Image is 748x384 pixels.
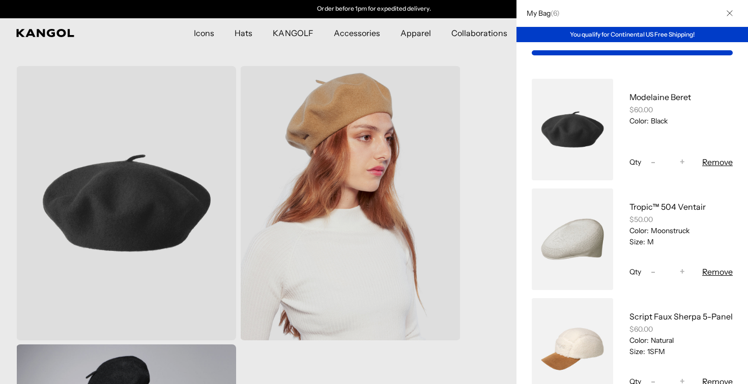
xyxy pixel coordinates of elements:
dd: Natural [649,336,674,345]
a: Tropic™ 504 Ventair [629,202,706,212]
dt: Color: [629,226,649,235]
dd: 1SFM [645,347,665,356]
dd: Black [649,116,668,125]
div: $60.00 [629,105,733,114]
div: You qualify for Continental US Free Shipping! [516,27,748,42]
dd: Moonstruck [649,226,689,235]
span: + [680,155,685,169]
span: Qty [629,267,641,276]
div: $60.00 [629,325,733,334]
span: Qty [629,157,641,167]
dt: Color: [629,116,649,125]
input: Quantity for Tropic™ 504 Ventair [660,266,675,278]
dt: Size: [629,237,645,246]
button: + [675,266,690,278]
span: + [680,265,685,279]
dd: M [645,237,654,246]
dt: Color: [629,336,649,345]
button: Remove Modelaine Beret - Black [702,156,733,168]
a: Modelaine Beret [629,92,691,102]
dt: Size: [629,347,645,356]
span: 6 [553,9,557,18]
a: Script Faux Sherpa 5-Panel [629,311,733,322]
button: + [675,156,690,168]
button: Remove Tropic™ 504 Ventair - Moonstruck / M [702,266,733,278]
span: - [651,155,655,169]
span: - [651,265,655,279]
div: $50.00 [629,215,733,224]
h2: My Bag [522,9,560,18]
span: ( ) [551,9,560,18]
button: - [645,266,660,278]
input: Quantity for Modelaine Beret [660,156,675,168]
button: - [645,156,660,168]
